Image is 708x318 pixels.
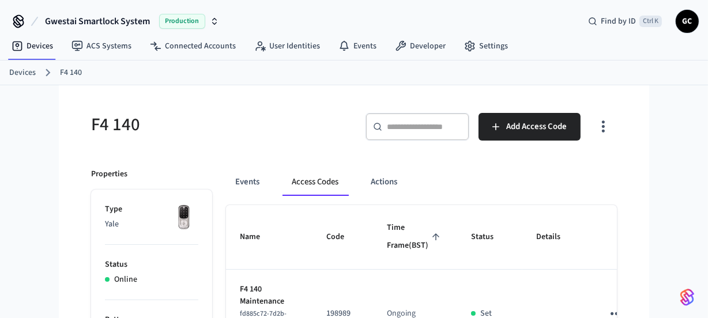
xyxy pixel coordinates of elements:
span: Gwestai Smartlock System [45,14,150,28]
button: GC [676,10,699,33]
span: Status [471,228,509,246]
button: Actions [361,168,406,196]
button: Events [226,168,269,196]
a: Connected Accounts [141,36,245,56]
span: Find by ID [601,16,636,27]
a: Developer [386,36,455,56]
a: User Identities [245,36,329,56]
a: F4 140 [60,67,82,79]
img: Yale Assure Touchscreen Wifi Smart Lock, Satin Nickel, Front [170,203,198,232]
img: SeamLogoGradient.69752ec5.svg [680,288,694,306]
a: ACS Systems [62,36,141,56]
span: Add Access Code [506,119,567,134]
div: ant example [226,168,617,196]
a: Events [329,36,386,56]
div: Find by IDCtrl K [579,11,671,32]
p: Yale [105,218,198,230]
p: Status [105,259,198,271]
span: Details [536,228,575,246]
p: Online [114,274,137,286]
span: Code [326,228,359,246]
a: Devices [9,67,36,79]
span: Ctrl K [639,16,662,27]
button: Add Access Code [479,113,581,141]
button: Access Codes [283,168,348,196]
p: F4 140 Maintenance [240,283,299,308]
h5: F4 140 [91,113,347,137]
a: Devices [2,36,62,56]
span: Name [240,228,275,246]
span: Production [159,14,205,29]
p: Properties [91,168,127,180]
a: Settings [455,36,517,56]
p: Type [105,203,198,215]
span: Time Frame(BST) [387,219,443,255]
span: GC [677,11,698,32]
